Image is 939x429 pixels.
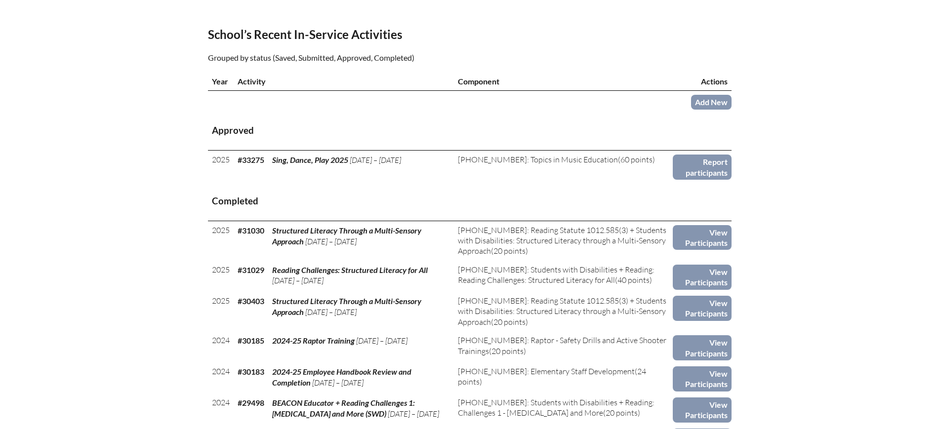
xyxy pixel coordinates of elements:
span: [DATE] – [DATE] [388,409,439,419]
td: 2024 [208,393,234,425]
span: [DATE] – [DATE] [305,236,357,246]
td: (20 points) [454,292,673,331]
a: View Participants [673,366,732,391]
span: [DATE] – [DATE] [305,307,357,317]
span: Sing, Dance, Play 2025 [272,155,348,164]
a: Report participants [673,155,732,180]
p: Grouped by status (Saved, Submitted, Approved, Completed) [208,51,556,64]
span: [PHONE_NUMBER]: Elementary Staff Development [458,366,635,376]
span: [PHONE_NUMBER]: Topics in Music Education [458,155,618,164]
td: (40 points) [454,261,673,292]
td: 2025 [208,221,234,261]
span: [PHONE_NUMBER]: Raptor - Safety Drills and Active Shooter Trainings [458,335,666,355]
td: (20 points) [454,331,673,362]
th: Component [454,72,673,91]
b: #33275 [238,155,264,164]
a: Add New [691,95,732,109]
th: Actions [673,72,732,91]
span: 2024-25 Employee Handbook Review and Completion [272,367,411,387]
b: #30403 [238,296,264,306]
td: (24 points) [454,362,673,393]
a: View Participants [673,335,732,360]
td: 2024 [208,362,234,393]
td: 2025 [208,151,234,182]
a: View Participants [673,296,732,321]
span: BEACON Educator + Reading Challenges 1: [MEDICAL_DATA] and More (SWD) [272,398,415,418]
a: View Participants [673,265,732,290]
span: [DATE] – [DATE] [272,275,324,285]
span: [PHONE_NUMBER]: Reading Statute 1012.585(3) + Students with Disabilities: Structured Literacy thr... [458,225,666,256]
b: #30183 [238,367,264,376]
th: Year [208,72,234,91]
h2: School’s Recent In-Service Activities [208,27,556,41]
span: [PHONE_NUMBER]: Students with Disabilities + Reading: Challenges 1 - [MEDICAL_DATA] and More [458,397,654,418]
span: Structured Literacy Through a Multi-Sensory Approach [272,296,421,316]
b: #31030 [238,226,264,235]
span: [DATE] – [DATE] [350,155,401,165]
td: 2024 [208,331,234,362]
span: [DATE] – [DATE] [312,378,364,388]
td: 2025 [208,261,234,292]
td: (60 points) [454,151,673,182]
b: #31029 [238,265,264,274]
span: [PHONE_NUMBER]: Students with Disabilities + Reading: Reading Challenges: Structured Literacy for... [458,265,654,285]
h3: Approved [212,124,728,137]
b: #30185 [238,336,264,345]
td: (20 points) [454,221,673,261]
a: View Participants [673,225,732,250]
span: 2024-25 Raptor Training [272,336,355,345]
th: Activity [234,72,454,91]
td: (20 points) [454,393,673,425]
b: #29498 [238,398,264,407]
span: [PHONE_NUMBER]: Reading Statute 1012.585(3) + Students with Disabilities: Structured Literacy thr... [458,296,666,327]
td: 2025 [208,292,234,331]
span: Structured Literacy Through a Multi-Sensory Approach [272,226,421,246]
a: View Participants [673,397,732,423]
span: [DATE] – [DATE] [356,336,408,346]
h3: Completed [212,195,728,207]
span: Reading Challenges: Structured Literacy for All [272,265,428,274]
